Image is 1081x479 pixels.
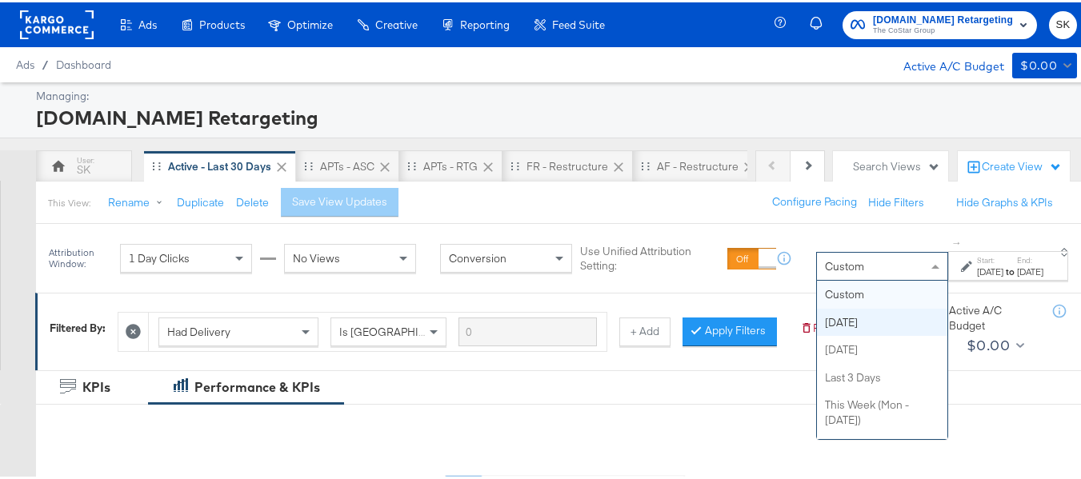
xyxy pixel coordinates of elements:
[873,22,1013,35] span: The CoStar Group
[853,157,940,172] div: Search Views
[800,318,887,333] button: Remove Filters
[887,50,1004,74] div: Active A/C Budget
[460,16,510,29] span: Reporting
[407,159,416,168] div: Drag to reorder tab
[50,318,106,333] div: Filtered By:
[152,159,161,168] div: Drag to reorder tab
[423,157,478,172] div: APTs - RTG
[36,102,1073,129] div: [DOMAIN_NAME] Retargeting
[293,249,340,263] span: No Views
[825,257,864,271] span: Custom
[1017,253,1043,263] label: End:
[552,16,605,29] span: Feed Suite
[1012,50,1077,76] button: $0.00
[287,16,333,29] span: Optimize
[48,194,90,207] div: This View:
[339,322,462,337] span: Is [GEOGRAPHIC_DATA]
[641,159,650,168] div: Drag to reorder tab
[77,160,90,175] div: SK
[982,157,1062,173] div: Create View
[168,157,271,172] div: Active - Last 30 Days
[817,306,947,334] div: [DATE]
[16,56,34,69] span: Ads
[510,159,519,168] div: Drag to reorder tab
[1020,54,1057,74] div: $0.00
[458,315,597,345] input: Enter a search term
[1017,263,1043,276] div: [DATE]
[375,16,418,29] span: Creative
[977,263,1003,276] div: [DATE]
[657,157,739,172] div: AF - Restructure
[449,249,506,263] span: Conversion
[177,193,224,208] button: Duplicate
[843,9,1037,37] button: [DOMAIN_NAME] RetargetingThe CoStar Group
[868,193,924,208] button: Hide Filters
[619,315,671,344] button: + Add
[199,16,245,29] span: Products
[817,278,947,306] div: Custom
[580,241,721,271] label: Use Unified Attribution Setting:
[956,193,1053,208] button: Hide Graphs & KPIs
[97,186,180,215] button: Rename
[761,186,868,214] button: Configure Pacing
[817,361,947,389] div: Last 3 Days
[167,322,230,337] span: Had Delivery
[977,253,1003,263] label: Start:
[320,157,374,172] div: APTs - ASC
[960,330,1028,356] button: $0.00
[36,86,1073,102] div: Managing:
[817,333,947,361] div: [DATE]
[1049,9,1077,37] button: SK
[949,301,1037,330] div: Active A/C Budget
[48,245,112,267] div: Attribution Window:
[34,56,56,69] span: /
[129,249,190,263] span: 1 Day Clicks
[82,376,110,394] div: KPIs
[873,10,1013,26] span: [DOMAIN_NAME] Retargeting
[56,56,111,69] a: Dashboard
[526,157,608,172] div: FR - Restructure
[817,389,947,431] div: This Week (Mon - [DATE])
[236,193,269,208] button: Delete
[817,431,947,473] div: This Week (Sun - [DATE])
[194,376,320,394] div: Performance & KPIs
[950,238,965,244] span: ↑
[1003,263,1017,275] strong: to
[967,331,1010,355] div: $0.00
[1055,14,1071,32] span: SK
[138,16,157,29] span: Ads
[683,315,777,344] button: Apply Filters
[304,159,313,168] div: Drag to reorder tab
